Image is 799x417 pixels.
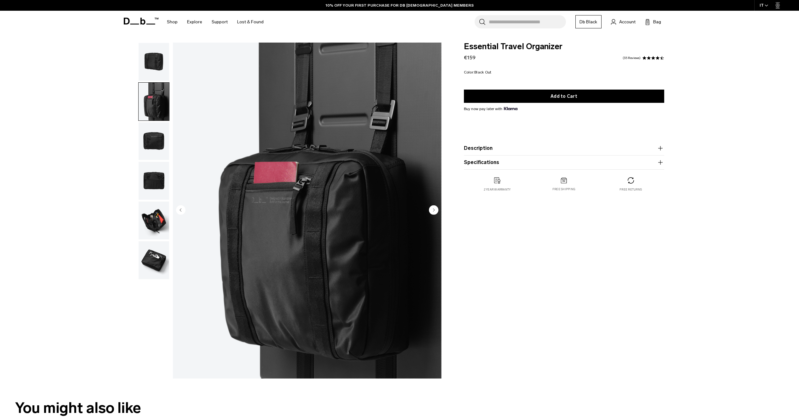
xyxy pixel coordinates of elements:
[139,241,169,279] img: Essential Travel Organizer Black Out
[139,43,169,81] img: Essential Travel Organizer Black Out
[326,3,474,8] a: 10% OFF YOUR FIRST PURCHASE FOR DB [DEMOGRAPHIC_DATA] MEMBERS
[167,11,178,33] a: Shop
[464,55,476,61] span: €159
[237,11,264,33] a: Lost & Found
[611,18,636,26] a: Account
[139,122,169,160] img: Essential Travel Organizer Black Out
[176,205,185,216] button: Previous slide
[138,43,169,81] button: Essential Travel Organizer Black Out
[552,187,575,191] p: Free shipping
[139,202,169,239] img: Essential Travel Organizer Black Out
[464,159,664,166] button: Specifications
[619,187,642,192] p: Free returns
[464,106,517,112] span: Buy now pay later with
[138,122,169,161] button: Essential Travel Organizer Black Out
[162,11,268,33] nav: Main Navigation
[653,19,661,25] span: Bag
[623,56,641,60] a: 35 reviews
[464,90,664,103] button: Add to Cart
[139,162,169,200] img: Essential Travel Organizer Black Out
[474,70,491,74] span: Black Out
[138,201,169,240] button: Essential Travel Organizer Black Out
[173,43,442,379] li: 2 / 6
[138,162,169,200] button: Essential Travel Organizer Black Out
[187,11,202,33] a: Explore
[138,241,169,279] button: Essential Travel Organizer Black Out
[139,83,169,120] img: Essential Travel Organizer Black Out
[429,205,438,216] button: Next slide
[212,11,228,33] a: Support
[645,18,661,26] button: Bag
[484,187,511,192] p: 2 year warranty
[464,43,664,51] span: Essential Travel Organizer
[138,82,169,121] button: Essential Travel Organizer Black Out
[575,15,602,28] a: Db Black
[464,70,492,74] legend: Color:
[173,43,442,379] img: Essential Travel Organizer Black Out
[619,19,636,25] span: Account
[504,107,517,110] img: {"height" => 20, "alt" => "Klarna"}
[464,144,664,152] button: Description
